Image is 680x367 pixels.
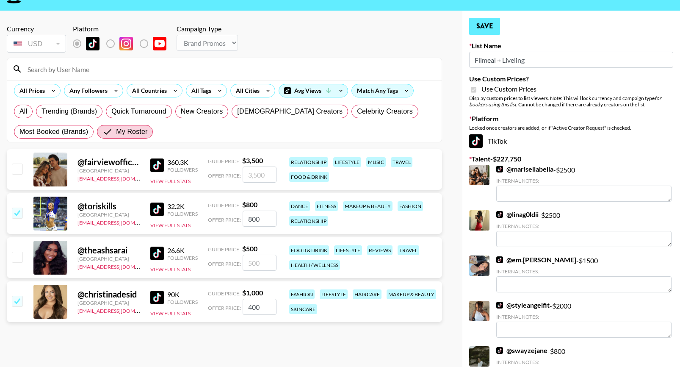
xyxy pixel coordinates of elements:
[208,172,241,179] span: Offer Price:
[7,25,66,33] div: Currency
[111,106,166,117] span: Quick Turnaround
[22,62,437,76] input: Search by User Name
[496,347,503,354] img: TikTok
[496,268,672,275] div: Internal Notes:
[208,246,240,253] span: Guide Price:
[77,300,140,306] div: [GEOGRAPHIC_DATA]
[7,33,66,54] div: Currency is locked to USD
[77,211,140,218] div: [GEOGRAPHIC_DATA]
[343,201,393,211] div: makeup & beauty
[150,158,164,172] img: TikTok
[167,167,198,173] div: Followers
[167,202,198,211] div: 32.2K
[496,302,503,309] img: TikTok
[469,42,673,50] label: List Name
[77,245,140,256] div: @ theashsarai
[231,84,261,97] div: All Cities
[77,201,140,211] div: @ toriskills
[289,304,317,314] div: skincare
[77,157,140,167] div: @ fairviewofficial
[77,289,140,300] div: @ christinadesid
[167,255,198,261] div: Followers
[367,245,393,255] div: reviews
[208,261,241,267] span: Offer Price:
[333,157,361,167] div: lifestyle
[186,84,213,97] div: All Tags
[391,157,412,167] div: travel
[153,37,166,50] img: YouTube
[116,127,147,137] span: My Roster
[208,158,240,164] span: Guide Price:
[77,218,163,226] a: [EMAIL_ADDRESS][DOMAIN_NAME]
[167,211,198,217] div: Followers
[289,216,328,226] div: relationship
[481,85,536,93] span: Use Custom Prices
[496,256,672,292] div: - $ 1500
[469,18,500,35] button: Save
[469,114,673,123] label: Platform
[64,84,109,97] div: Any Followers
[496,301,550,309] a: @styleangelfit
[289,260,340,270] div: health / wellness
[208,202,240,209] span: Guide Price:
[19,127,88,137] span: Most Booked (Brands)
[242,156,263,164] strong: $ 3,500
[469,75,673,83] label: Use Custom Prices?
[357,106,413,117] span: Celebrity Creators
[496,359,672,365] div: Internal Notes:
[8,36,64,51] div: USD
[496,211,503,218] img: TikTok
[496,346,547,355] a: @swayzejane
[77,262,163,270] a: [EMAIL_ADDRESS][DOMAIN_NAME]
[77,306,163,314] a: [EMAIL_ADDRESS][DOMAIN_NAME]
[496,165,553,173] a: @marisellabella
[181,106,223,117] span: New Creators
[496,301,672,338] div: - $ 2000
[119,37,133,50] img: Instagram
[86,37,100,50] img: TikTok
[208,305,241,311] span: Offer Price:
[289,201,310,211] div: dance
[398,201,423,211] div: fashion
[167,299,198,305] div: Followers
[77,174,163,182] a: [EMAIL_ADDRESS][DOMAIN_NAME]
[334,245,362,255] div: lifestyle
[167,290,198,299] div: 90K
[150,266,191,272] button: View Full Stats
[243,167,276,183] input: 3,500
[469,125,673,131] div: Locked once creators are added, or if "Active Creator Request" is checked.
[14,84,47,97] div: All Prices
[177,25,238,33] div: Campaign Type
[315,201,338,211] div: fitness
[366,157,386,167] div: music
[469,155,673,163] label: Talent - $ 227,750
[289,289,315,299] div: fashion
[279,84,348,97] div: Avg Views
[496,314,672,320] div: Internal Notes:
[19,106,27,117] span: All
[398,245,419,255] div: travel
[77,256,140,262] div: [GEOGRAPHIC_DATA]
[41,106,97,117] span: Trending (Brands)
[150,310,191,317] button: View Full Stats
[496,178,672,184] div: Internal Notes:
[496,165,672,202] div: - $ 2500
[289,172,329,182] div: food & drink
[496,223,672,229] div: Internal Notes:
[150,203,164,216] img: TikTok
[127,84,169,97] div: All Countries
[208,290,240,297] span: Guide Price:
[469,95,673,108] div: Display custom prices to list viewers. Note: This will lock currency and campaign type . Cannot b...
[73,35,173,53] div: List locked to TikTok.
[242,245,257,253] strong: $ 500
[73,25,173,33] div: Platform
[289,245,329,255] div: food & drink
[243,255,276,271] input: 500
[353,289,381,299] div: haircare
[243,211,276,227] input: 800
[167,158,198,167] div: 360.3K
[77,167,140,174] div: [GEOGRAPHIC_DATA]
[237,106,343,117] span: [DEMOGRAPHIC_DATA] Creators
[352,84,413,97] div: Match Any Tags
[289,157,328,167] div: relationship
